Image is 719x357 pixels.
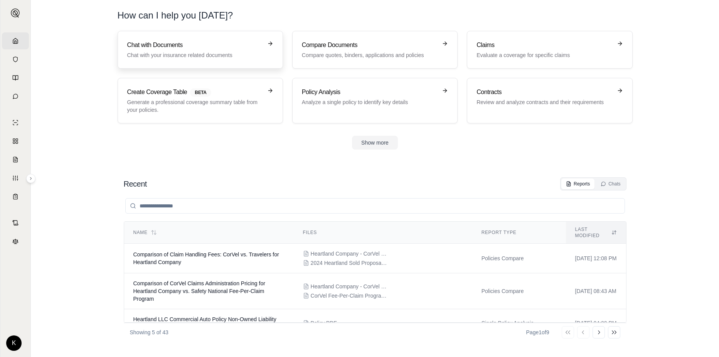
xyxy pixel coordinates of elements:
a: Chat [2,88,29,105]
a: Documents Vault [2,51,29,68]
p: Generate a professional coverage summary table from your policies. [127,98,263,114]
span: 2024 Heartland Sold Proposal document.pdf [311,259,388,267]
div: Last modified [575,226,617,239]
button: Show more [352,136,398,150]
a: Policy AnalysisAnalyze a single policy to identify key details [292,78,458,123]
p: Showing 5 of 43 [130,328,168,336]
span: Heartland Company - CorVel pricing 9.27.25.pdf [311,250,388,258]
a: Coverage Table [2,188,29,205]
a: ClaimsEvaluate a coverage for specific claims [467,31,632,69]
img: Expand sidebar [11,8,20,18]
a: Legal Search Engine [2,233,29,250]
a: Contract Analysis [2,214,29,231]
button: Chats [596,178,625,189]
h3: Policy Analysis [302,88,437,97]
a: Create Coverage TableBETAGenerate a professional coverage summary table from your policies. [118,78,283,123]
div: Name [133,229,285,236]
p: Analyze a single policy to identify key details [302,98,437,106]
p: Chat with your insurance related documents [127,51,263,59]
span: BETA [190,88,211,97]
div: K [6,335,22,351]
h3: Contracts [477,88,612,97]
a: Single Policy [2,114,29,131]
a: Chat with DocumentsChat with your insurance related documents [118,31,283,69]
th: Files [294,222,472,244]
span: Comparison of CorVel Claims Administration Pricing for Heartland Company vs. Safety National Fee-... [133,280,265,302]
a: ContractsReview and analyze contracts and their requirements [467,78,632,123]
td: [DATE] 12:08 PM [566,244,626,273]
p: Review and analyze contracts and their requirements [477,98,612,106]
h3: Create Coverage Table [127,88,263,97]
h3: Chat with Documents [127,40,263,50]
a: Custom Report [2,170,29,187]
td: Policies Compare [472,273,566,309]
a: Claim Coverage [2,151,29,168]
a: Home [2,32,29,49]
span: Heartland LLC Commercial Auto Policy Non-Owned Liability Coverage Analysis [133,316,276,330]
button: Reports [561,178,594,189]
a: Prompt Library [2,69,29,86]
h3: Compare Documents [302,40,437,50]
span: Policy.PDF [311,319,337,327]
h1: How can I help you [DATE]? [118,9,233,22]
a: Compare DocumentsCompare quotes, binders, applications and policies [292,31,458,69]
span: CorVel Fee-Per-Claim Program (2025).pdf [311,292,388,300]
h3: Claims [477,40,612,50]
button: Expand sidebar [26,174,35,183]
p: Compare quotes, binders, applications and policies [302,51,437,59]
div: Page 1 of 9 [526,328,549,336]
td: Single Policy Analysis [472,309,566,337]
td: [DATE] 04:00 PM [566,309,626,337]
span: Comparison of Claim Handling Fees: CorVel vs. Travelers for Heartland Company [133,251,279,265]
button: Expand sidebar [8,5,23,21]
td: [DATE] 08:43 AM [566,273,626,309]
div: Reports [566,181,590,187]
span: Heartland Company - CorVel pricing 9.27.25.pdf [311,283,388,290]
a: Policy Comparisons [2,133,29,150]
h2: Recent [124,178,147,189]
p: Evaluate a coverage for specific claims [477,51,612,59]
td: Policies Compare [472,244,566,273]
div: Chats [601,181,620,187]
th: Report Type [472,222,566,244]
